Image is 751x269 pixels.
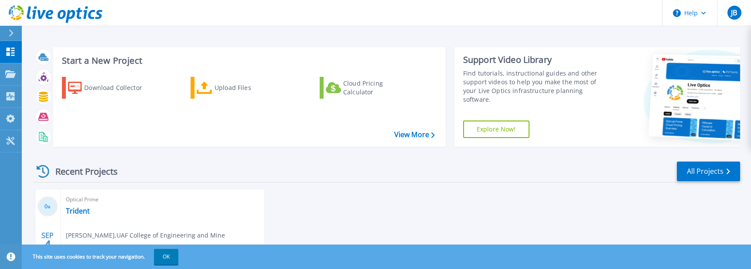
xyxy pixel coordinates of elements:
[191,77,288,99] a: Upload Files
[34,161,130,182] div: Recent Projects
[394,131,435,139] a: View More
[62,77,159,99] a: Download Collector
[24,249,178,265] span: This site uses cookies to track your navigation.
[66,195,259,204] span: Optical Prime
[66,207,90,215] a: Trident
[84,79,154,97] div: Download Collector
[677,162,740,181] a: All Projects
[44,241,51,249] span: 4
[343,79,413,97] div: Cloud Pricing Calculator
[320,77,417,99] a: Cloud Pricing Calculator
[463,69,608,104] div: Find tutorials, instructional guides and other support videos to help you make the most of your L...
[463,121,529,138] a: Explore Now!
[66,231,225,240] span: [PERSON_NAME] , UAF College of Engineering and Mine
[731,9,737,16] span: JB
[62,56,434,66] h3: Start a New Project
[463,54,608,66] div: Support Video Library
[38,202,58,212] h3: 0
[39,229,56,261] div: SEP 2025
[48,204,51,209] span: %
[215,79,284,97] div: Upload Files
[154,249,178,265] button: OK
